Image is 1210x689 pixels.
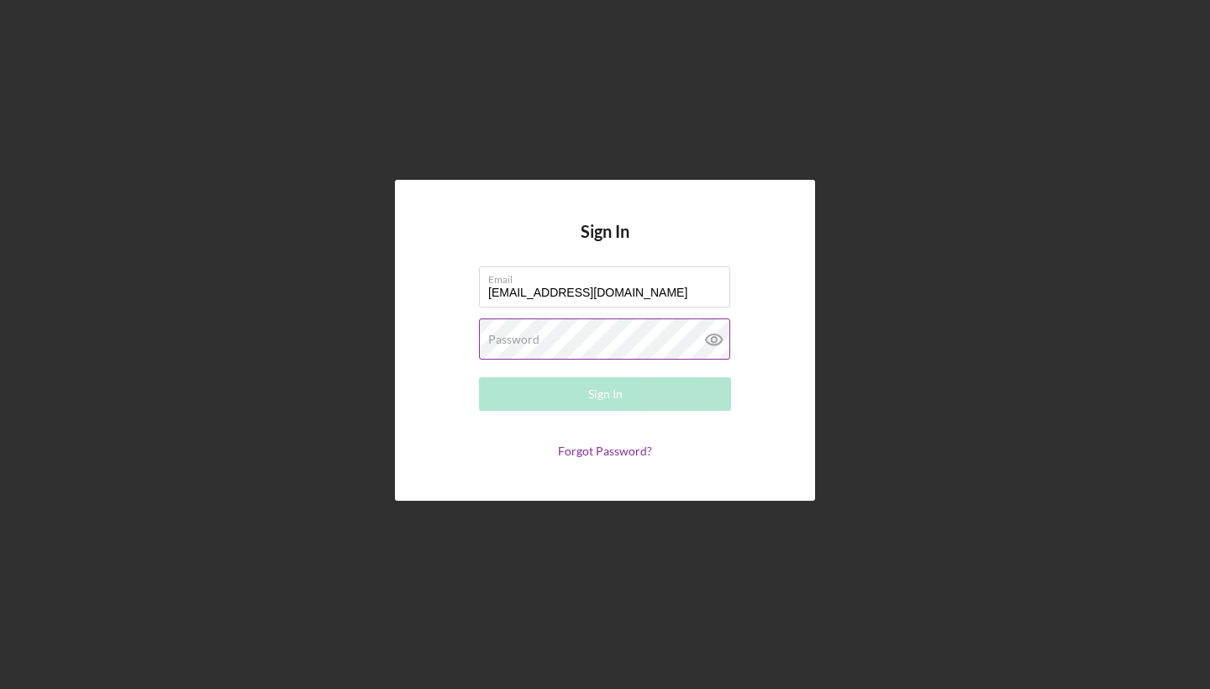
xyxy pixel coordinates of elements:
[558,444,652,458] a: Forgot Password?
[581,222,629,266] h4: Sign In
[588,377,623,411] div: Sign In
[488,333,539,346] label: Password
[479,377,731,411] button: Sign In
[488,267,730,286] label: Email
